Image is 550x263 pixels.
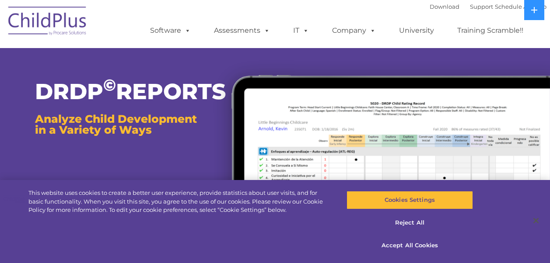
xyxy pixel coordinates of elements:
[35,123,152,136] span: in a Variety of Ways
[347,191,473,209] button: Cookies Settings
[103,75,116,95] sup: ©
[390,22,443,39] a: University
[526,211,546,230] button: Close
[430,3,459,10] a: Download
[347,214,473,232] button: Reject All
[35,81,198,103] h1: DRDP REPORTS
[35,112,197,125] span: Analyze Child Development
[205,22,279,39] a: Assessments
[495,3,546,10] a: Schedule A Demo
[347,236,473,254] button: Accept All Cookies
[430,3,546,10] font: |
[284,22,318,39] a: IT
[323,22,385,39] a: Company
[448,22,532,39] a: Training Scramble!!
[4,0,91,44] img: ChildPlus by Procare Solutions
[141,22,200,39] a: Software
[470,3,493,10] a: Support
[28,189,330,215] div: This website uses cookies to create a better user experience, provide statistics about user visit...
